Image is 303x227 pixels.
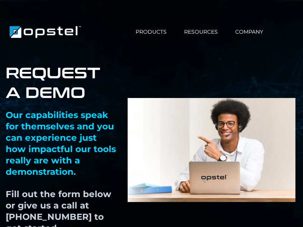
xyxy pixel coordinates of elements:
a: COMPANY [226,28,272,36]
strong: REQUEST A DEMO [6,61,100,102]
strong: Our capabilities speak for themselves and you can experience just how impactful our tools really ... [6,110,116,177]
a: PRODUCTS [127,28,175,36]
img: Brand Logo [8,23,83,41]
a: RESOURCES [175,28,226,36]
a: https://www.opstel.com/ [8,28,83,35]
